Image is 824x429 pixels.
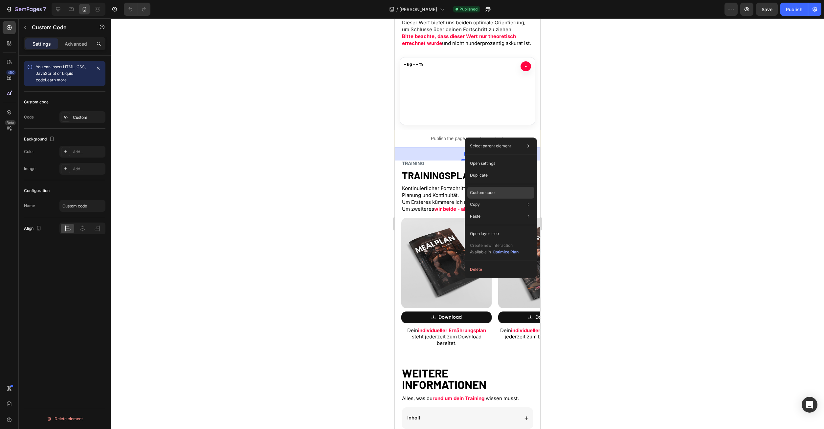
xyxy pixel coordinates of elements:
div: Name [24,203,35,209]
div: Color [24,149,34,155]
span: / [396,6,398,13]
iframe: Design area [395,18,540,429]
div: Optimize Plan [493,249,519,255]
p: Create new interaction [470,242,519,249]
span: Save [762,7,772,12]
span: Available in [470,249,491,254]
button: Delete [467,264,534,275]
button: Save [756,3,778,16]
div: Beta [5,120,16,125]
strong: rund um dein Training [38,377,90,383]
strong: individueller Trainingsplan [116,309,179,315]
div: Delete element [47,415,83,423]
p: 7 [43,5,46,13]
button: Publish [780,3,808,16]
span: Published [459,6,478,12]
p: Open layer tree [470,231,499,237]
div: Align [24,224,43,233]
div: Custom [73,115,104,120]
p: Inhalt [12,397,26,403]
p: Dein steht jederzeit zum Download bereitet. [104,309,193,322]
div: Open Intercom Messenger [802,397,817,413]
p: Paste [470,213,480,219]
div: Image [24,166,35,172]
div: Configuration [24,188,50,194]
p: Duplicate [470,172,488,178]
span: You can insert HTML, CSS, JavaScript or Liquid code [36,64,86,82]
p: Custom code [470,190,495,196]
button: Delete element [24,414,105,424]
button: 7 [3,3,49,16]
span: wissen musst. [91,377,124,383]
p: Settings [33,40,51,47]
p: Select parent element [470,143,511,149]
a: Learn more [45,77,67,82]
div: Add... [73,166,104,172]
div: Undo/Redo [124,3,150,16]
div: 450 [6,70,16,75]
div: Custom code [24,99,49,105]
p: Custom Code [32,23,88,31]
p: Open settings [470,161,495,166]
div: Add... [73,149,104,155]
strong: WEITERE INFORMATIONEN [7,348,92,373]
div: Code [24,114,34,120]
p: Copy [470,202,480,207]
div: Background [24,135,56,144]
div: Publish [786,6,802,13]
span: [PERSON_NAME] [399,6,437,13]
p: Download [141,295,164,303]
p: Advanced [65,40,87,47]
button: Optimize Plan [492,249,519,255]
span: Alles, was du [7,377,38,383]
img: image_demo.jpg [103,200,194,290]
